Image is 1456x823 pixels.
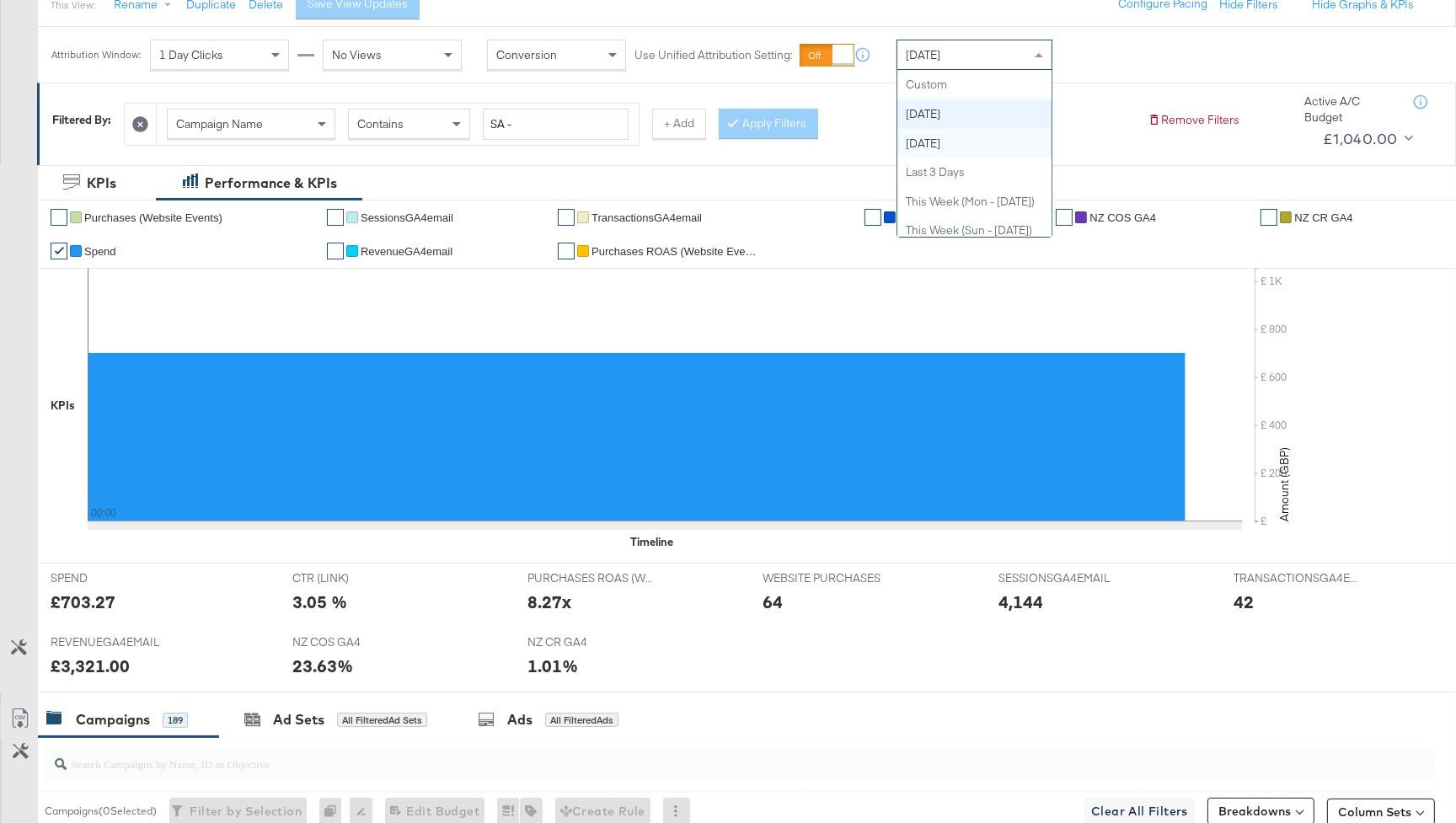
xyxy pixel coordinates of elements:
[483,109,629,140] input: Enter a search term
[906,47,940,62] span: [DATE]
[631,534,674,550] div: Timeline
[51,398,75,414] div: KPIs
[998,570,1125,586] span: SESSIONSGA4EMAIL
[327,209,344,226] a: ✔
[558,243,575,259] a: ✔
[527,570,654,586] span: PURCHASES ROAS (WEBSITE EVENTS)
[1304,94,1397,125] div: Active A/C Budget
[176,116,263,131] span: Campaign Name
[273,710,324,729] div: Ad Sets
[1056,209,1073,226] a: ✔
[1323,126,1398,152] div: £1,040.00
[76,710,150,729] div: Campaigns
[897,70,1052,99] div: Custom
[545,713,618,728] div: All Filtered Ads
[591,245,760,258] span: Purchases ROAS (Website Events)
[51,654,130,678] div: £3,321.00
[897,158,1052,187] div: Last 3 Days
[527,634,654,650] span: NZ CR GA4
[84,245,116,258] span: Spend
[897,99,1052,129] div: [DATE]
[361,211,453,224] span: SessionsGA4email
[51,49,142,61] div: Attribution Window:
[292,634,419,650] span: NZ COS GA4
[51,590,115,614] div: £703.27
[159,47,223,62] span: 1 Day Clicks
[1261,209,1277,226] a: ✔
[591,211,702,224] span: TransactionsGA4email
[763,570,889,586] span: WEBSITE PURCHASES
[292,590,347,614] div: 3.05 %
[634,47,793,63] label: Use Unified Attribution Setting:
[1091,801,1188,822] span: Clear All Filters
[864,209,881,226] a: ✔
[51,570,177,586] span: SPEND
[763,590,783,614] div: 64
[332,47,382,62] span: No Views
[1234,570,1360,586] span: TRANSACTIONSGA4EMAIL
[1294,211,1352,224] span: NZ CR GA4
[327,243,344,259] a: ✔
[52,112,111,128] div: Filtered By:
[67,740,1309,773] input: Search Campaigns by Name, ID or Objective
[1277,447,1292,521] text: Amount (GBP)
[84,211,222,224] span: Purchases (Website Events)
[51,634,177,650] span: REVENUEGA4EMAIL
[1316,126,1416,152] button: £1,040.00
[998,590,1043,614] div: 4,144
[292,570,419,586] span: CTR (LINK)
[558,209,575,226] a: ✔
[361,245,452,258] span: RevenueGA4email
[163,713,188,728] div: 189
[496,47,557,62] span: Conversion
[1148,112,1239,128] button: Remove Filters
[1089,211,1156,224] span: NZ COS GA4
[897,216,1052,245] div: This Week (Sun - [DATE])
[51,243,67,259] a: ✔
[527,590,571,614] div: 8.27x
[897,187,1052,216] div: This Week (Mon - [DATE])
[527,654,578,678] div: 1.01%
[87,174,116,193] div: KPIs
[45,804,157,819] div: Campaigns ( 0 Selected)
[357,116,404,131] span: Contains
[337,713,427,728] div: All Filtered Ad Sets
[205,174,337,193] div: Performance & KPIs
[1234,590,1254,614] div: 42
[51,209,67,226] a: ✔
[292,654,353,678] div: 23.63%
[652,109,706,139] button: + Add
[897,129,1052,158] div: [DATE]
[507,710,533,729] div: Ads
